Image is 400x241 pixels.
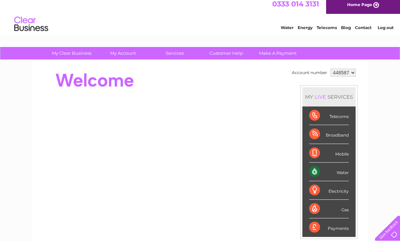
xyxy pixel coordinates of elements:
a: Telecoms [317,29,337,34]
div: Telecoms [309,106,349,125]
div: Payments [309,218,349,237]
a: Contact [355,29,372,34]
div: Broadband [309,125,349,144]
a: Blog [341,29,351,34]
div: Clear Business is a trading name of Verastar Limited (registered in [GEOGRAPHIC_DATA] No. 3667643... [40,4,361,33]
a: 0333 014 3131 [272,3,319,12]
img: logo.png [14,18,48,38]
div: Mobile [309,144,349,163]
div: Water [309,163,349,181]
a: Energy [298,29,313,34]
div: LIVE [313,94,327,100]
a: Customer Help [198,47,254,59]
td: Account number [290,67,329,78]
div: Electricity [309,181,349,200]
a: Make A Payment [250,47,306,59]
a: My Clear Business [44,47,100,59]
a: Water [281,29,294,34]
div: MY SERVICES [302,87,356,106]
a: Services [147,47,203,59]
div: Gas [309,200,349,218]
a: Log out [378,29,394,34]
a: My Account [95,47,151,59]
